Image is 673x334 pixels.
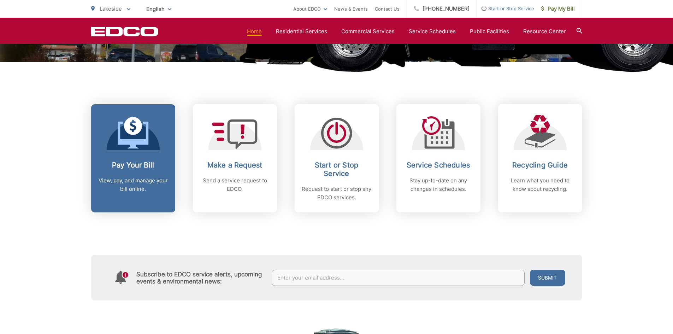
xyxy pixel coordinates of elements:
[98,161,168,169] h2: Pay Your Bill
[541,5,575,13] span: Pay My Bill
[200,161,270,169] h2: Make a Request
[302,161,372,178] h2: Start or Stop Service
[141,3,177,15] span: English
[530,270,565,286] button: Submit
[334,5,368,13] a: News & Events
[293,5,327,13] a: About EDCO
[409,27,456,36] a: Service Schedules
[498,104,582,212] a: Recycling Guide Learn what you need to know about recycling.
[98,176,168,193] p: View, pay, and manage your bill online.
[470,27,509,36] a: Public Facilities
[91,27,158,36] a: EDCD logo. Return to the homepage.
[247,27,262,36] a: Home
[200,176,270,193] p: Send a service request to EDCO.
[505,161,575,169] h2: Recycling Guide
[91,104,175,212] a: Pay Your Bill View, pay, and manage your bill online.
[396,104,480,212] a: Service Schedules Stay up-to-date on any changes in schedules.
[302,185,372,202] p: Request to start or stop any EDCO services.
[100,5,122,12] span: Lakeside
[523,27,566,36] a: Resource Center
[403,161,473,169] h2: Service Schedules
[276,27,327,36] a: Residential Services
[193,104,277,212] a: Make a Request Send a service request to EDCO.
[505,176,575,193] p: Learn what you need to know about recycling.
[375,5,400,13] a: Contact Us
[136,271,265,285] h4: Subscribe to EDCO service alerts, upcoming events & environmental news:
[341,27,395,36] a: Commercial Services
[403,176,473,193] p: Stay up-to-date on any changes in schedules.
[272,270,525,286] input: Enter your email address...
